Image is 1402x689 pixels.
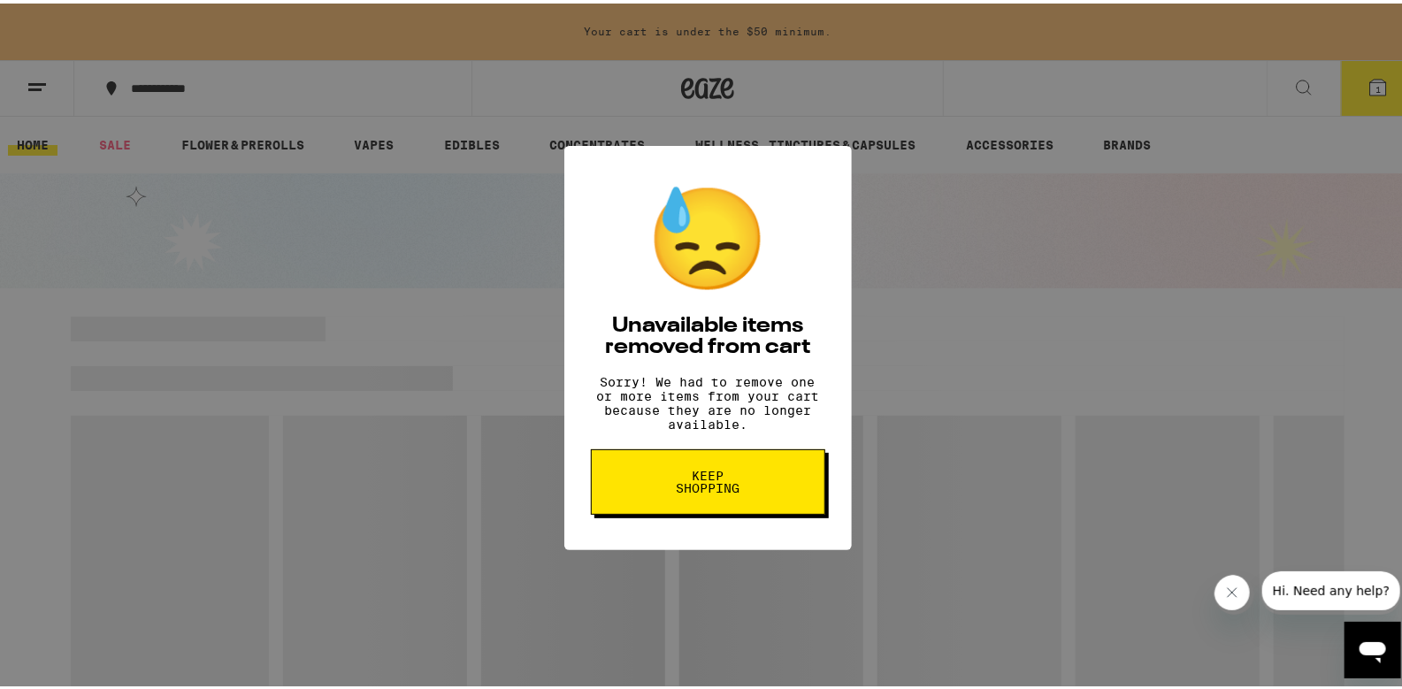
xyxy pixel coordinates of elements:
button: Keep Shopping [591,446,825,511]
h2: Unavailable items removed from cart [591,312,825,355]
iframe: Button to launch messaging window [1345,618,1401,675]
p: Sorry! We had to remove one or more items from your cart because they are no longer available. [591,371,825,428]
iframe: Close message [1214,571,1254,611]
div: 😓 [646,178,770,295]
span: Keep Shopping [663,466,754,491]
iframe: Message from company [1261,568,1401,611]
